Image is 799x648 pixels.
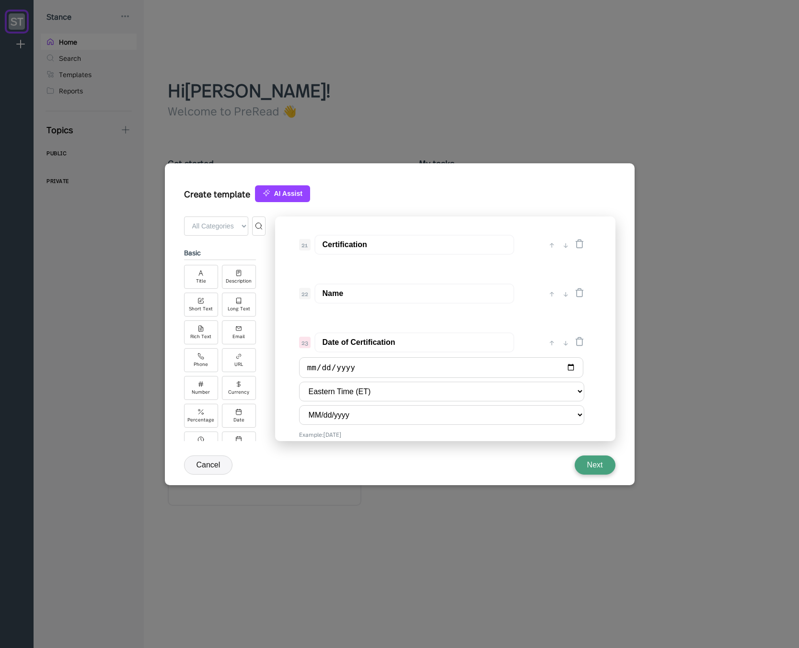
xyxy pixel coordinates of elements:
div: Currency [228,389,249,395]
div: URL [234,362,243,367]
div: Phone [194,362,208,367]
div: ↑ [547,239,557,250]
div: ↓ [561,288,571,299]
div: 21 [299,239,311,250]
div: basic [184,245,256,260]
button: Next [575,455,615,475]
div: 23 [299,337,311,348]
div: Example: [DATE] [299,431,584,438]
div: Short Text [189,306,213,311]
button: AI Assist [255,185,310,202]
div: ↑ [547,337,557,348]
div: Email [232,334,245,339]
div: Description [226,278,252,284]
button: Cancel [184,455,233,475]
div: Number [192,389,210,395]
div: Percentage [187,417,214,422]
div: 22 [299,288,311,299]
div: Long Text [228,306,250,311]
div: Title [196,278,206,284]
div: Create template [184,184,250,199]
div: ↑ [547,288,557,299]
div: ↓ [561,337,571,348]
div: Date [233,417,244,422]
div: Rich Text [190,334,211,339]
div: ↓ [561,239,571,250]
